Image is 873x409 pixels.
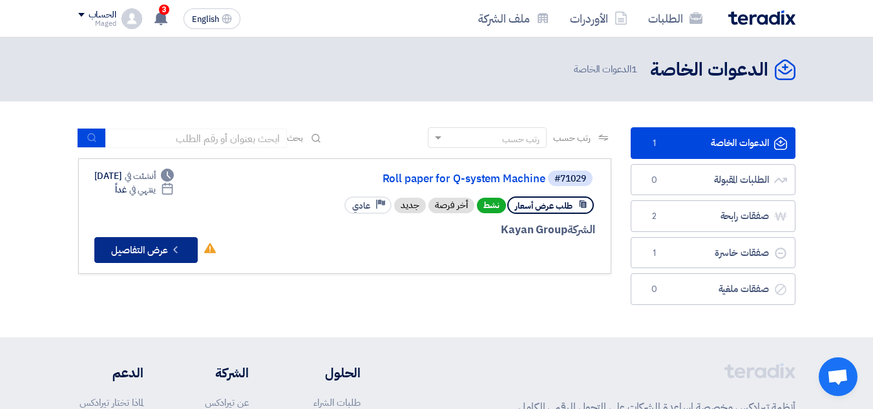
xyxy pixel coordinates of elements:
span: رتب حسب [553,131,590,145]
a: الطلبات المقبولة0 [631,164,795,196]
span: 1 [647,247,662,260]
img: profile_test.png [121,8,142,29]
input: ابحث بعنوان أو رقم الطلب [106,129,287,148]
div: #71029 [554,174,586,184]
div: الحساب [89,10,116,21]
span: طلب عرض أسعار [515,200,573,212]
div: [DATE] [94,169,174,183]
span: 2 [647,210,662,223]
span: أنشئت في [125,169,156,183]
li: الشركة [182,363,249,383]
span: 1 [647,137,662,150]
div: Maged [78,20,116,27]
div: أخر فرصة [428,198,474,213]
a: Roll paper for Q-system Machine [287,173,545,185]
div: جديد [394,198,426,213]
div: رتب حسب [502,132,540,146]
span: الدعوات الخاصة [574,62,640,77]
span: بحث [287,131,304,145]
span: English [192,15,219,24]
button: عرض التفاصيل [94,237,198,263]
a: ملف الشركة [468,3,560,34]
img: Teradix logo [728,10,795,25]
a: صفقات ملغية0 [631,273,795,305]
span: عادي [352,200,370,212]
span: 3 [159,5,169,15]
span: 0 [647,283,662,296]
h2: الدعوات الخاصة [650,58,768,83]
a: الطلبات [638,3,713,34]
a: الدعوات الخاصة1 [631,127,795,159]
div: Kayan Group [284,222,595,238]
li: الدعم [78,363,143,383]
span: نشط [477,198,506,213]
span: ينتهي في [129,183,156,196]
li: الحلول [288,363,361,383]
span: الشركة [567,222,595,238]
div: غداً [115,183,174,196]
span: 0 [647,174,662,187]
button: English [184,8,240,29]
a: الأوردرات [560,3,638,34]
a: صفقات رابحة2 [631,200,795,232]
span: 1 [631,62,637,76]
a: صفقات خاسرة1 [631,237,795,269]
a: Open chat [819,357,857,396]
